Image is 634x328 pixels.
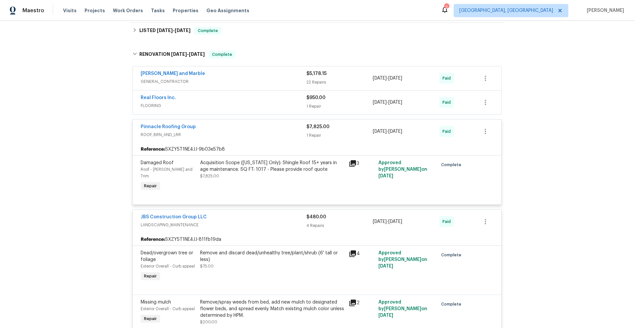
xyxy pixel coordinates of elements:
[378,264,393,269] span: [DATE]
[141,300,171,305] span: Missing mulch
[195,27,221,34] span: Complete
[130,44,504,65] div: RENOVATION [DATE]-[DATE]Complete
[173,7,198,14] span: Properties
[141,78,306,85] span: GENERAL_CONTRACTOR
[373,99,402,106] span: -
[141,264,195,268] span: Exterior Overall - Curb appeal
[171,52,187,56] span: [DATE]
[441,162,464,168] span: Complete
[200,299,345,319] div: Remove/spray weeds from bed, add new mulch to designated flower beds, and spread evenly. Match ex...
[139,27,191,35] h6: LISTED
[209,51,235,58] span: Complete
[306,222,373,229] div: 4 Repairs
[141,161,174,165] span: Damaged Roof
[141,95,176,100] a: Real Floors Inc.
[141,307,195,311] span: Exterior Overall - Curb appeal
[200,320,217,324] span: $200.00
[442,75,453,82] span: Paid
[189,52,205,56] span: [DATE]
[444,4,449,11] div: 2
[141,222,306,228] span: LANDSCAPING_MAINTENANCE
[141,71,205,76] a: [PERSON_NAME] and Marble
[441,252,464,258] span: Complete
[441,301,464,308] span: Complete
[388,219,402,224] span: [DATE]
[388,129,402,134] span: [DATE]
[22,7,44,14] span: Maestro
[200,160,345,173] div: Acquisition Scope ([US_STATE] Only): Shingle Roof 15+ years in age maintenance. SQ FT: 1017 - Ple...
[157,28,191,33] span: -
[85,7,105,14] span: Projects
[141,315,159,322] span: Repair
[349,250,374,258] div: 4
[141,146,165,153] b: Reference:
[200,174,219,178] span: $7,825.00
[584,7,624,14] span: [PERSON_NAME]
[373,219,387,224] span: [DATE]
[141,183,159,189] span: Repair
[442,218,453,225] span: Paid
[306,103,373,110] div: 1 Repair
[151,8,165,13] span: Tasks
[442,99,453,106] span: Paid
[175,28,191,33] span: [DATE]
[139,51,205,58] h6: RENOVATION
[113,7,143,14] span: Work Orders
[373,128,402,135] span: -
[141,125,196,129] a: Pinnacle Roofing Group
[378,174,393,178] span: [DATE]
[141,273,159,279] span: Repair
[141,167,193,178] span: Roof - [PERSON_NAME] and Trim
[141,251,193,262] span: Dead/overgrown tree or foliage
[373,218,402,225] span: -
[378,161,427,178] span: Approved by [PERSON_NAME] on
[373,75,402,82] span: -
[388,76,402,81] span: [DATE]
[200,264,214,268] span: $75.00
[306,95,326,100] span: $950.00
[306,215,326,219] span: $480.00
[306,125,330,129] span: $7,825.00
[141,102,306,109] span: FLOORING
[373,100,387,105] span: [DATE]
[306,71,327,76] span: $5,178.15
[459,7,553,14] span: [GEOGRAPHIC_DATA], [GEOGRAPHIC_DATA]
[141,215,207,219] a: JBS Construction Group LLC
[349,299,374,307] div: 2
[378,251,427,269] span: Approved by [PERSON_NAME] on
[442,128,453,135] span: Paid
[130,23,504,39] div: LISTED [DATE]-[DATE]Complete
[141,236,165,243] b: Reference:
[378,313,393,318] span: [DATE]
[306,79,373,86] div: 22 Repairs
[388,100,402,105] span: [DATE]
[200,250,345,263] div: Remove and discard dead/unhealthy tree/plant/shrub (6' tall or less)
[378,300,427,318] span: Approved by [PERSON_NAME] on
[133,234,501,245] div: SXZY5T1NE4JJ-811fb19da
[373,76,387,81] span: [DATE]
[63,7,77,14] span: Visits
[157,28,173,33] span: [DATE]
[349,160,374,167] div: 3
[206,7,249,14] span: Geo Assignments
[373,129,387,134] span: [DATE]
[171,52,205,56] span: -
[133,143,501,155] div: SXZY5T1NE4JJ-9b03e57b8
[141,131,306,138] span: ROOF, BRN_AND_LRR
[306,132,373,139] div: 1 Repair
